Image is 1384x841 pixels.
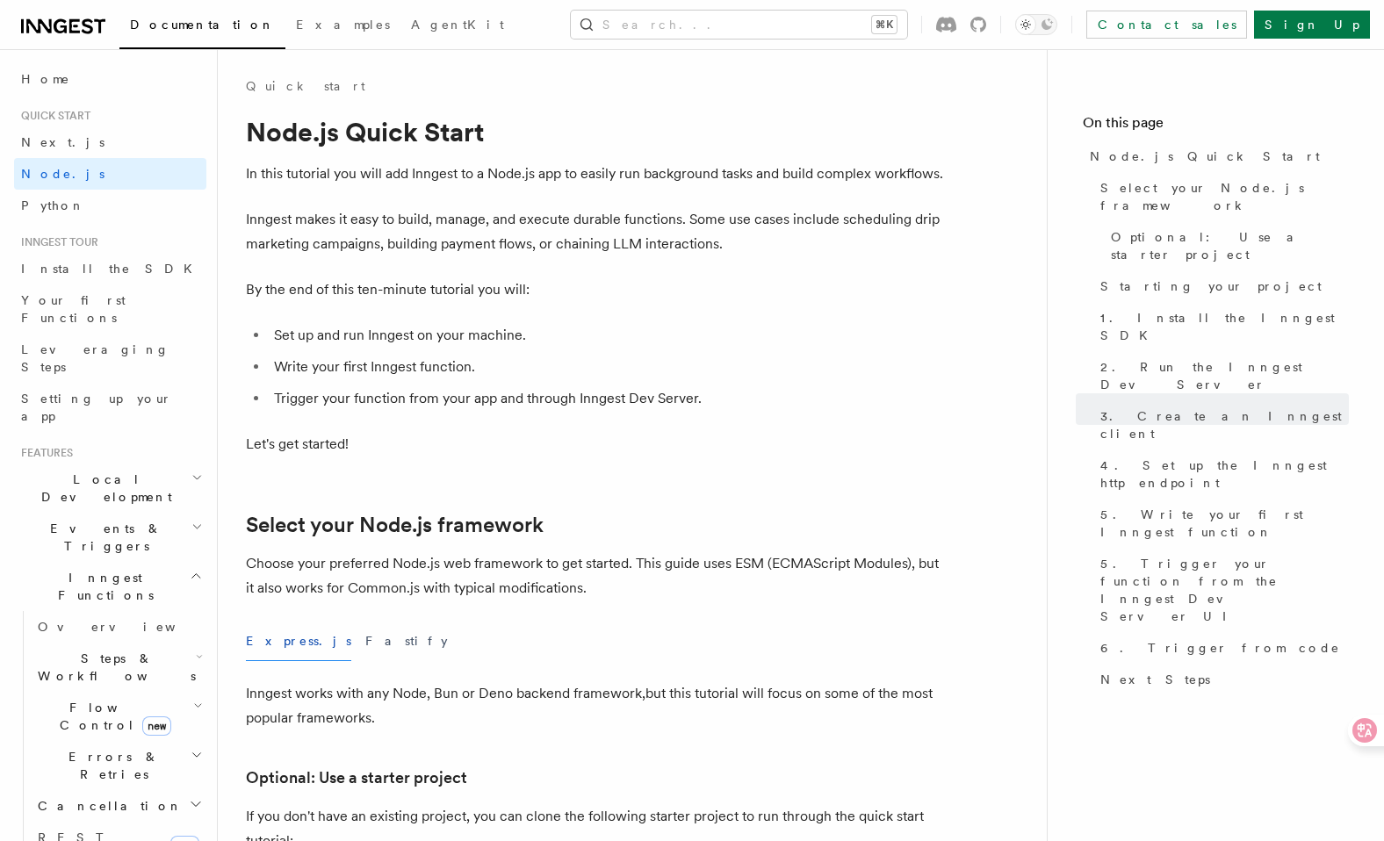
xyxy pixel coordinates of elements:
[1100,671,1210,688] span: Next Steps
[1104,221,1349,270] a: Optional: Use a starter project
[14,235,98,249] span: Inngest tour
[14,471,191,506] span: Local Development
[14,126,206,158] a: Next.js
[1100,555,1349,625] span: 5. Trigger your function from the Inngest Dev Server UI
[1254,11,1370,39] a: Sign Up
[21,198,85,212] span: Python
[1093,302,1349,351] a: 1. Install the Inngest SDK
[1086,11,1247,39] a: Contact sales
[400,5,515,47] a: AgentKit
[1100,407,1349,442] span: 3. Create an Inngest client
[246,622,351,661] button: Express.js
[1100,358,1349,393] span: 2. Run the Inngest Dev Server
[246,681,948,730] p: Inngest works with any Node, Bun or Deno backend framework,but this tutorial will focus on some o...
[246,432,948,456] p: Let's get started!
[31,650,196,685] span: Steps & Workflows
[1093,449,1349,499] a: 4. Set up the Inngest http endpoint
[31,741,206,790] button: Errors & Retries
[1015,14,1057,35] button: Toggle dark mode
[285,5,400,47] a: Examples
[14,383,206,432] a: Setting up your app
[246,766,467,790] a: Optional: Use a starter project
[246,162,948,186] p: In this tutorial you will add Inngest to a Node.js app to easily run background tasks and build c...
[31,643,206,692] button: Steps & Workflows
[246,551,948,600] p: Choose your preferred Node.js web framework to get started. This guide uses ESM (ECMAScript Modul...
[14,562,206,611] button: Inngest Functions
[142,716,171,736] span: new
[14,464,206,513] button: Local Development
[1100,506,1349,541] span: 5. Write your first Inngest function
[1093,664,1349,695] a: Next Steps
[14,63,206,95] a: Home
[21,262,203,276] span: Install the SDK
[1100,309,1349,344] span: 1. Install the Inngest SDK
[14,109,90,123] span: Quick start
[269,355,948,379] li: Write your first Inngest function.
[1090,147,1320,165] span: Node.js Quick Start
[31,790,206,822] button: Cancellation
[1093,270,1349,302] a: Starting your project
[1100,277,1322,295] span: Starting your project
[1100,639,1340,657] span: 6. Trigger from code
[14,284,206,334] a: Your first Functions
[246,277,948,302] p: By the end of this ten-minute tutorial you will:
[1093,172,1349,221] a: Select your Node.js framework
[38,620,219,634] span: Overview
[14,334,206,383] a: Leveraging Steps
[14,253,206,284] a: Install the SDK
[246,116,948,147] h1: Node.js Quick Start
[1093,400,1349,449] a: 3. Create an Inngest client
[21,167,105,181] span: Node.js
[1093,499,1349,548] a: 5. Write your first Inngest function
[21,342,169,374] span: Leveraging Steps
[246,77,365,95] a: Quick start
[21,135,105,149] span: Next.js
[14,513,206,562] button: Events & Triggers
[119,5,285,49] a: Documentation
[31,692,206,741] button: Flow Controlnew
[31,748,191,783] span: Errors & Retries
[246,513,544,537] a: Select your Node.js framework
[14,158,206,190] a: Node.js
[246,207,948,256] p: Inngest makes it easy to build, manage, and execute durable functions. Some use cases include sch...
[31,699,193,734] span: Flow Control
[1093,351,1349,400] a: 2. Run the Inngest Dev Server
[269,323,948,348] li: Set up and run Inngest on your machine.
[21,392,172,423] span: Setting up your app
[1100,456,1349,492] span: 4. Set up the Inngest http endpoint
[14,520,191,555] span: Events & Triggers
[571,11,907,39] button: Search...⌘K
[872,16,897,33] kbd: ⌘K
[1093,548,1349,632] a: 5. Trigger your function from the Inngest Dev Server UI
[21,70,70,88] span: Home
[21,293,126,325] span: Your first Functions
[1083,112,1349,140] h4: On this page
[296,18,390,32] span: Examples
[31,611,206,643] a: Overview
[14,569,190,604] span: Inngest Functions
[365,622,448,661] button: Fastify
[1093,632,1349,664] a: 6. Trigger from code
[14,446,73,460] span: Features
[411,18,504,32] span: AgentKit
[1111,228,1349,263] span: Optional: Use a starter project
[130,18,275,32] span: Documentation
[31,797,183,815] span: Cancellation
[1083,140,1349,172] a: Node.js Quick Start
[1100,179,1349,214] span: Select your Node.js framework
[14,190,206,221] a: Python
[269,386,948,411] li: Trigger your function from your app and through Inngest Dev Server.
